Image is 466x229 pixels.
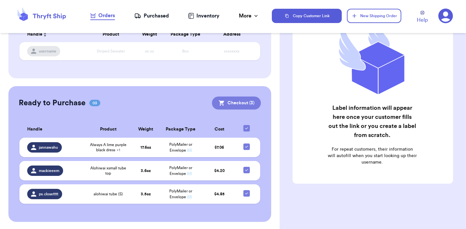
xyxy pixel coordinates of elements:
[42,30,48,38] button: Sort ascending
[202,121,237,138] th: Cost
[27,31,42,38] span: Handle
[27,126,42,133] span: Handle
[347,9,401,23] button: New Shipping Order
[417,16,428,24] span: Help
[140,145,151,149] strong: 17.6 oz
[89,166,128,176] span: Alohiwai xsmall tube top
[135,27,164,42] th: Weight
[39,168,59,173] span: mackieeem
[164,27,207,42] th: Package Type
[141,169,151,173] strong: 3.6 oz
[169,166,192,176] span: PolyMailer or Envelope ✉️
[39,145,58,150] span: jannawahu
[19,98,85,108] h2: Ready to Purchase
[272,9,342,23] button: Copy Customer Link
[327,103,417,140] h2: Label information will appear here once your customer fills out the link or you create a label fr...
[134,12,169,20] a: Purchased
[132,121,160,138] th: Weight
[417,11,428,24] a: Help
[97,49,125,53] span: Striped Sweater
[90,12,115,19] div: Orders
[207,27,260,42] th: Address
[214,169,225,173] span: $ 4.20
[327,146,417,166] p: For repeat customers, their information will autofill when you start looking up their username.
[160,121,202,138] th: Package Type
[188,12,219,20] a: Inventory
[85,121,132,138] th: Product
[116,148,120,152] span: + 1
[215,145,224,149] span: $ 7.06
[89,142,128,153] span: Always A lime purple black dress
[94,191,123,197] span: alohiwai tube (S)
[141,192,151,196] strong: 3.5 oz
[87,27,135,42] th: Product
[39,191,58,197] span: ps.closetttt
[224,49,239,53] span: xxxxxxxx
[39,49,56,54] span: username
[169,189,192,199] span: PolyMailer or Envelope ✉️
[90,12,115,20] a: Orders
[145,49,154,53] span: xx oz
[212,97,261,109] button: Checkout (3)
[182,49,189,53] span: Box
[239,12,259,20] div: More
[214,192,225,196] span: $ 4.85
[89,100,100,106] span: 03
[169,143,192,152] span: PolyMailer or Envelope ✉️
